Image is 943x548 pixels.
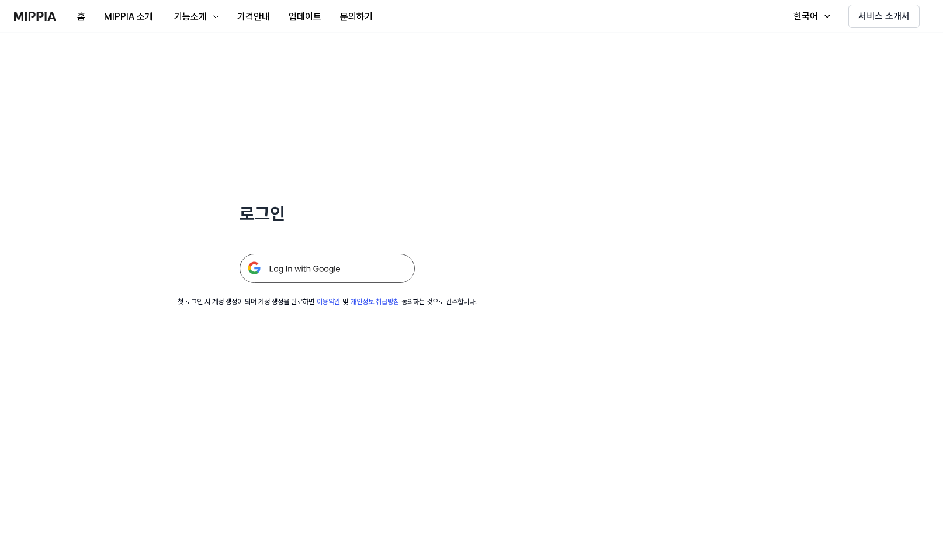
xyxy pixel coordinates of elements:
a: 이용약관 [317,298,340,306]
div: 기능소개 [172,10,209,24]
button: 서비스 소개서 [848,5,920,28]
button: MIPPIA 소개 [95,5,162,29]
a: 업데이트 [279,1,331,33]
button: 문의하기 [331,5,382,29]
button: 가격안내 [228,5,279,29]
div: 한국어 [791,9,820,23]
a: 개인정보 취급방침 [351,298,399,306]
button: 기능소개 [162,5,228,29]
img: logo [14,12,56,21]
img: 구글 로그인 버튼 [240,254,415,283]
h1: 로그인 [240,201,415,226]
div: 첫 로그인 시 계정 생성이 되며 계정 생성을 완료하면 및 동의하는 것으로 간주합니다. [178,297,477,307]
button: 업데이트 [279,5,331,29]
button: 한국어 [782,5,839,28]
button: 홈 [68,5,95,29]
